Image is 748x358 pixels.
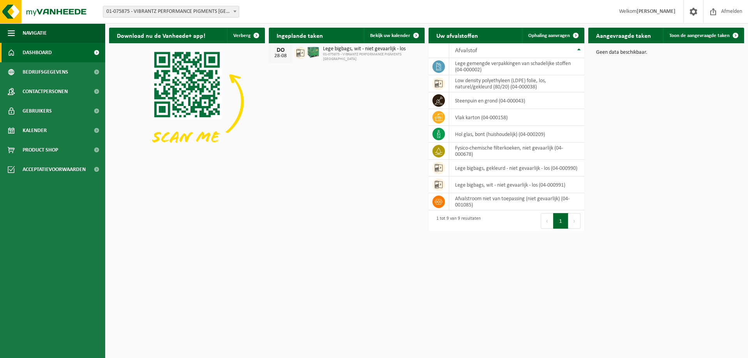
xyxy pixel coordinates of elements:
td: hol glas, bont (huishoudelijk) (04-000209) [449,126,584,143]
strong: [PERSON_NAME] [637,9,676,14]
p: Geen data beschikbaar. [596,50,736,55]
span: Gebruikers [23,101,52,121]
td: fysico-chemische filterkoeken, niet gevaarlijk (04-000678) [449,143,584,160]
span: Toon de aangevraagde taken [669,33,730,38]
td: lege bigbags, wit - niet gevaarlijk - los (04-000991) [449,176,584,193]
img: PB-HB-1400-HPE-GN-01 [307,46,320,59]
div: 1 tot 9 van 9 resultaten [432,212,481,229]
h2: Ingeplande taken [269,28,331,43]
h2: Download nu de Vanheede+ app! [109,28,213,43]
span: Ophaling aanvragen [528,33,570,38]
span: Afvalstof [455,48,477,54]
h2: Uw afvalstoffen [429,28,486,43]
td: steenpuin en grond (04-000043) [449,92,584,109]
a: Bekijk uw kalender [364,28,424,43]
span: Acceptatievoorwaarden [23,160,86,179]
div: 28-08 [273,53,288,59]
span: Bekijk uw kalender [370,33,410,38]
h2: Aangevraagde taken [588,28,659,43]
td: vlak karton (04-000158) [449,109,584,126]
span: Navigatie [23,23,47,43]
td: afvalstroom niet van toepassing (niet gevaarlijk) (04-001085) [449,193,584,210]
span: Dashboard [23,43,52,62]
span: Bedrijfsgegevens [23,62,68,82]
span: 01-075875 - VIBRANTZ PERFORMANCE PIGMENTS BELGIUM - MENEN [103,6,239,18]
button: 1 [553,213,568,229]
span: 01-075875 - VIBRANTZ PERFORMANCE PIGMENTS [GEOGRAPHIC_DATA] [323,52,421,62]
div: DO [273,47,288,53]
a: Toon de aangevraagde taken [663,28,743,43]
td: lege gemengde verpakkingen van schadelijke stoffen (04-000002) [449,58,584,75]
span: Contactpersonen [23,82,68,101]
span: Lege bigbags, wit - niet gevaarlijk - los [323,46,421,52]
a: Ophaling aanvragen [522,28,584,43]
img: Download de VHEPlus App [109,43,265,160]
button: Verberg [227,28,264,43]
span: 01-075875 - VIBRANTZ PERFORMANCE PIGMENTS BELGIUM - MENEN [103,6,239,17]
td: lege bigbags, gekleurd - niet gevaarlijk - los (04-000990) [449,160,584,176]
td: low density polyethyleen (LDPE) folie, los, naturel/gekleurd (80/20) (04-000038) [449,75,584,92]
button: Next [568,213,580,229]
span: Kalender [23,121,47,140]
span: Verberg [233,33,251,38]
span: Product Shop [23,140,58,160]
button: Previous [541,213,553,229]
